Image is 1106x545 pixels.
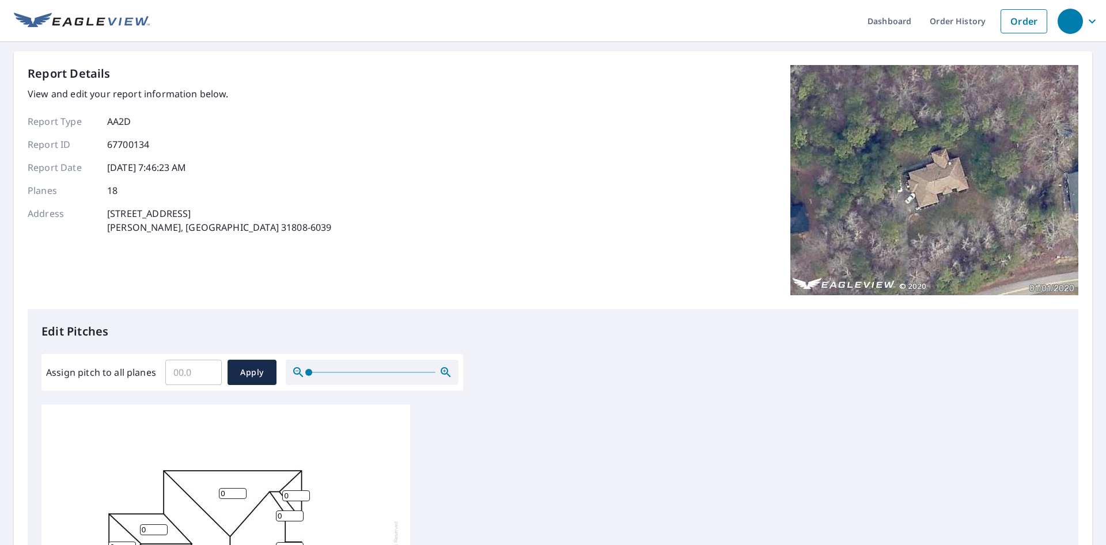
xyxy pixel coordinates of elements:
[107,138,149,151] p: 67700134
[14,13,150,30] img: EV Logo
[28,184,97,197] p: Planes
[228,360,276,385] button: Apply
[107,184,118,197] p: 18
[28,115,97,128] p: Report Type
[28,65,111,82] p: Report Details
[107,207,331,234] p: [STREET_ADDRESS] [PERSON_NAME], [GEOGRAPHIC_DATA] 31808-6039
[1001,9,1047,33] a: Order
[46,365,156,379] label: Assign pitch to all planes
[28,161,97,174] p: Report Date
[28,138,97,151] p: Report ID
[237,365,267,380] span: Apply
[107,115,131,128] p: AA2D
[28,207,97,234] p: Address
[41,323,1065,340] p: Edit Pitches
[165,356,222,388] input: 00.0
[28,87,331,101] p: View and edit your report information below.
[107,161,187,174] p: [DATE] 7:46:23 AM
[790,65,1078,295] img: Top image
